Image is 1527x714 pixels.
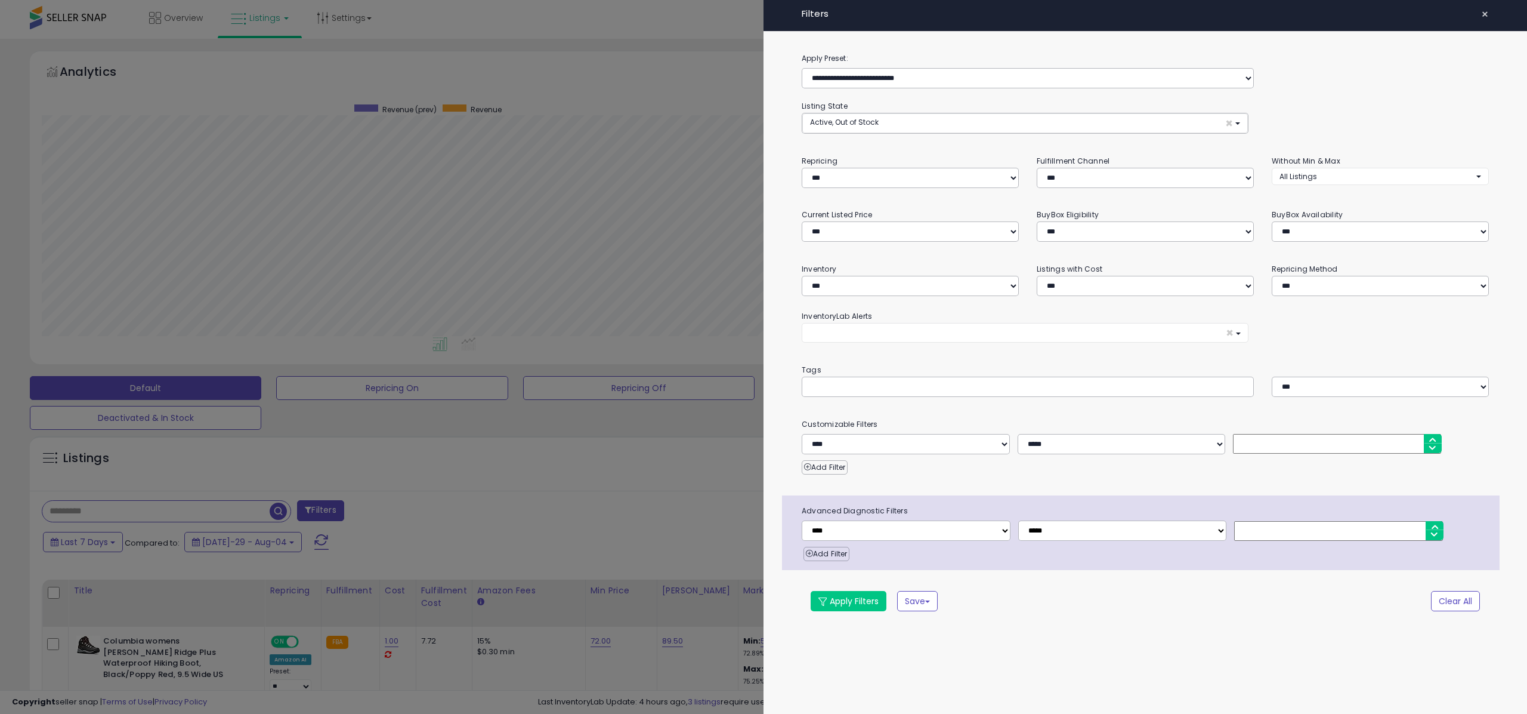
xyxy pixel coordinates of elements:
span: × [1225,117,1233,130]
button: Active, Out of Stock × [802,113,1248,133]
small: Tags [793,364,1498,377]
small: BuyBox Availability [1272,210,1343,220]
small: BuyBox Eligibility [1037,210,1099,220]
small: Inventory [802,264,836,274]
small: Listings with Cost [1037,264,1102,274]
span: All Listings [1279,171,1317,181]
button: Clear All [1431,591,1480,611]
button: × [1476,6,1494,23]
button: All Listings [1272,168,1489,185]
small: Listing State [802,101,848,111]
button: Add Filter [803,547,849,561]
small: Fulfillment Channel [1037,156,1109,166]
small: InventoryLab Alerts [802,311,872,321]
small: Without Min & Max [1272,156,1340,166]
h4: Filters [802,9,1489,19]
small: Current Listed Price [802,210,872,220]
button: Apply Filters [811,591,886,611]
button: × [802,323,1248,343]
button: Add Filter [802,460,848,475]
span: Advanced Diagnostic Filters [793,504,1500,518]
span: × [1226,327,1234,339]
span: × [1481,6,1489,23]
button: Save [897,591,938,611]
span: Active, Out of Stock [810,117,879,127]
small: Customizable Filters [793,418,1498,431]
small: Repricing Method [1272,264,1338,274]
label: Apply Preset: [793,52,1498,65]
small: Repricing [802,156,837,166]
